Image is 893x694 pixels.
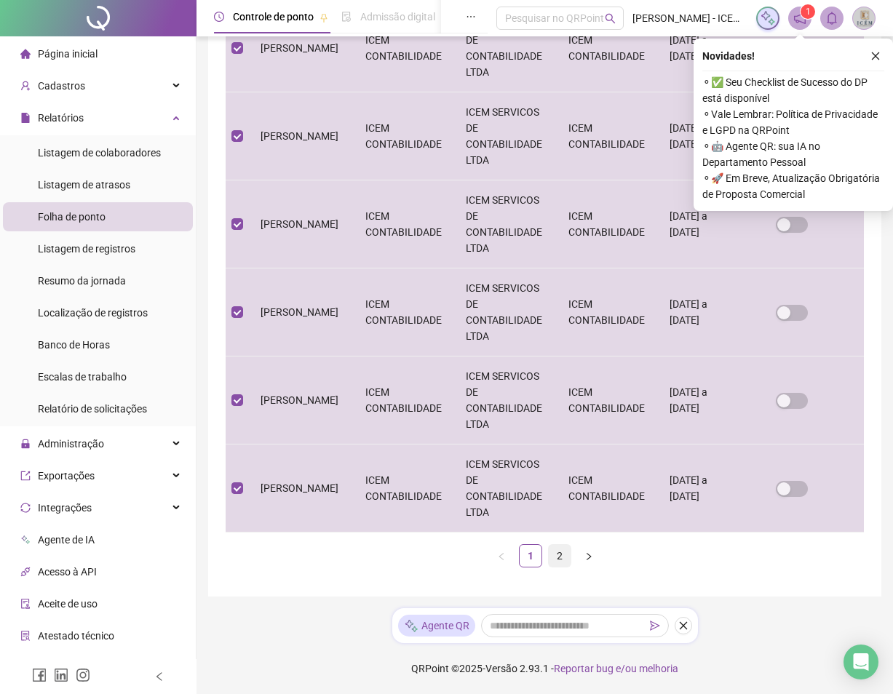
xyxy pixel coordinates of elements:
[554,663,678,674] span: Reportar bug e/ou melhoria
[261,306,338,318] span: [PERSON_NAME]
[38,438,104,450] span: Administração
[20,113,31,123] span: file
[605,13,616,24] span: search
[702,106,884,138] span: ⚬ Vale Lembrar: Política de Privacidade e LGPD na QRPoint
[354,268,454,356] td: ICEM CONTABILIDADE
[658,4,721,92] td: [DATE] a [DATE]
[577,544,600,567] button: right
[557,180,657,268] td: ICEM CONTABILIDADE
[20,471,31,481] span: export
[38,371,127,383] span: Escalas de trabalho
[632,10,747,26] span: [PERSON_NAME] - ICEM SERVICOS DE CONTABILIDADE LTDA
[658,268,721,356] td: [DATE] a [DATE]
[233,11,314,23] span: Controle de ponto
[497,552,506,561] span: left
[354,356,454,444] td: ICEM CONTABILIDADE
[490,544,513,567] li: Página anterior
[466,12,476,22] span: ellipsis
[38,179,130,191] span: Listagem de atrasos
[658,356,721,444] td: [DATE] a [DATE]
[20,49,31,59] span: home
[154,671,164,682] span: left
[793,12,806,25] span: notification
[702,138,884,170] span: ⚬ 🤖 Agente QR: sua IA no Departamento Pessoal
[702,48,755,64] span: Novidades !
[490,544,513,567] button: left
[20,631,31,641] span: solution
[557,356,657,444] td: ICEM CONTABILIDADE
[20,599,31,609] span: audit
[38,80,85,92] span: Cadastros
[214,12,224,22] span: clock-circle
[454,180,557,268] td: ICEM SERVICOS DE CONTABILIDADE LTDA
[354,180,454,268] td: ICEM CONTABILIDADE
[658,180,721,268] td: [DATE] a [DATE]
[38,275,126,287] span: Resumo da jornada
[341,12,352,22] span: file-done
[557,268,657,356] td: ICEM CONTABILIDADE
[20,503,31,513] span: sync
[38,598,98,610] span: Aceite de uso
[197,643,893,694] footer: QRPoint © 2025 - 2.93.1 -
[38,403,147,415] span: Relatório de solicitações
[38,630,114,642] span: Atestado técnico
[806,7,811,17] span: 1
[584,552,593,561] span: right
[38,243,135,255] span: Listagem de registros
[678,621,688,631] span: close
[577,544,600,567] li: Próxima página
[261,42,338,54] span: [PERSON_NAME]
[261,482,338,494] span: [PERSON_NAME]
[38,211,106,223] span: Folha de ponto
[650,621,660,631] span: send
[548,544,571,567] li: 2
[20,567,31,577] span: api
[398,615,475,637] div: Agente QR
[38,48,98,60] span: Página inicial
[54,668,68,682] span: linkedin
[801,4,815,19] sup: 1
[702,170,884,202] span: ⚬ 🚀 Em Breve, Atualização Obrigatória de Proposta Comercial
[702,74,884,106] span: ⚬ ✅ Seu Checklist de Sucesso do DP está disponível
[38,307,148,319] span: Localização de registros
[658,92,721,180] td: [DATE] a [DATE]
[261,130,338,142] span: [PERSON_NAME]
[38,534,95,546] span: Agente de IA
[261,394,338,406] span: [PERSON_NAME]
[354,4,454,92] td: ICEM CONTABILIDADE
[557,444,657,533] td: ICEM CONTABILIDADE
[38,147,161,159] span: Listagem de colaboradores
[38,470,95,482] span: Exportações
[454,4,557,92] td: ICEM SERVICOS DE CONTABILIDADE LTDA
[844,645,878,679] div: Open Intercom Messenger
[760,10,776,26] img: sparkle-icon.fc2bf0ac1784a2077858766a79e2daf3.svg
[38,339,110,351] span: Banco de Horas
[354,444,454,533] td: ICEM CONTABILIDADE
[557,92,657,180] td: ICEM CONTABILIDADE
[38,502,92,514] span: Integrações
[38,112,84,124] span: Relatórios
[360,11,435,23] span: Admissão digital
[454,268,557,356] td: ICEM SERVICOS DE CONTABILIDADE LTDA
[454,356,557,444] td: ICEM SERVICOS DE CONTABILIDADE LTDA
[261,218,338,230] span: [PERSON_NAME]
[76,668,90,682] span: instagram
[38,566,97,578] span: Acesso à API
[320,13,328,22] span: pushpin
[870,51,881,61] span: close
[404,618,418,634] img: sparkle-icon.fc2bf0ac1784a2077858766a79e2daf3.svg
[557,4,657,92] td: ICEM CONTABILIDADE
[853,7,875,29] img: 75205
[658,444,721,533] td: [DATE] a [DATE]
[825,12,838,25] span: bell
[520,545,541,567] a: 1
[20,439,31,449] span: lock
[454,444,557,533] td: ICEM SERVICOS DE CONTABILIDADE LTDA
[20,81,31,91] span: user-add
[485,663,517,674] span: Versão
[549,545,571,567] a: 2
[354,92,454,180] td: ICEM CONTABILIDADE
[454,92,557,180] td: ICEM SERVICOS DE CONTABILIDADE LTDA
[519,544,542,567] li: 1
[32,668,47,682] span: facebook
